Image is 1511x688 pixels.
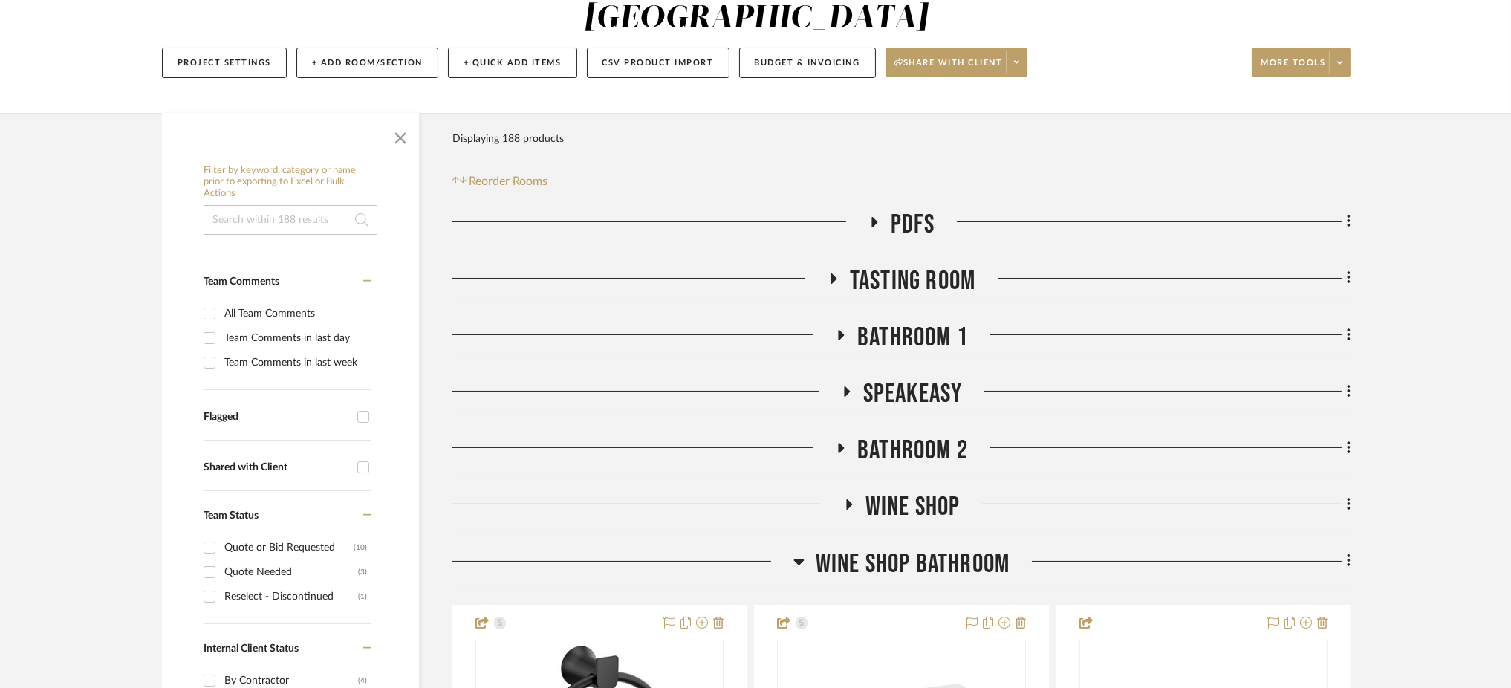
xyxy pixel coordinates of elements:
[204,165,377,200] h6: Filter by keyword, category or name prior to exporting to Excel or Bulk Actions
[857,435,968,467] span: Bathroom 2
[863,378,963,410] span: Speakeasy
[224,560,358,584] div: Quote Needed
[850,265,975,297] span: Tasting Room
[816,548,1010,580] span: Wine Shop Bathroom
[1252,48,1351,77] button: More tools
[204,510,259,521] span: Team Status
[224,585,358,609] div: Reselect - Discontinued
[358,585,367,609] div: (1)
[857,322,968,354] span: Bathroom 1
[886,48,1028,77] button: Share with client
[891,209,935,241] span: PDFs
[204,643,299,654] span: Internal Client Status
[587,48,729,78] button: CSV Product Import
[204,461,350,474] div: Shared with Client
[739,48,876,78] button: Budget & Invoicing
[162,48,287,78] button: Project Settings
[204,205,377,235] input: Search within 188 results
[204,411,350,423] div: Flagged
[224,536,354,559] div: Quote or Bid Requested
[224,326,367,350] div: Team Comments in last day
[224,302,367,325] div: All Team Comments
[204,276,279,287] span: Team Comments
[354,536,367,559] div: (10)
[894,57,1003,79] span: Share with client
[386,120,415,150] button: Close
[452,124,564,154] div: Displaying 188 products
[452,172,548,190] button: Reorder Rooms
[224,351,367,374] div: Team Comments in last week
[296,48,438,78] button: + Add Room/Section
[865,491,961,523] span: Wine Shop
[448,48,577,78] button: + Quick Add Items
[469,172,548,190] span: Reorder Rooms
[1261,57,1325,79] span: More tools
[358,560,367,584] div: (3)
